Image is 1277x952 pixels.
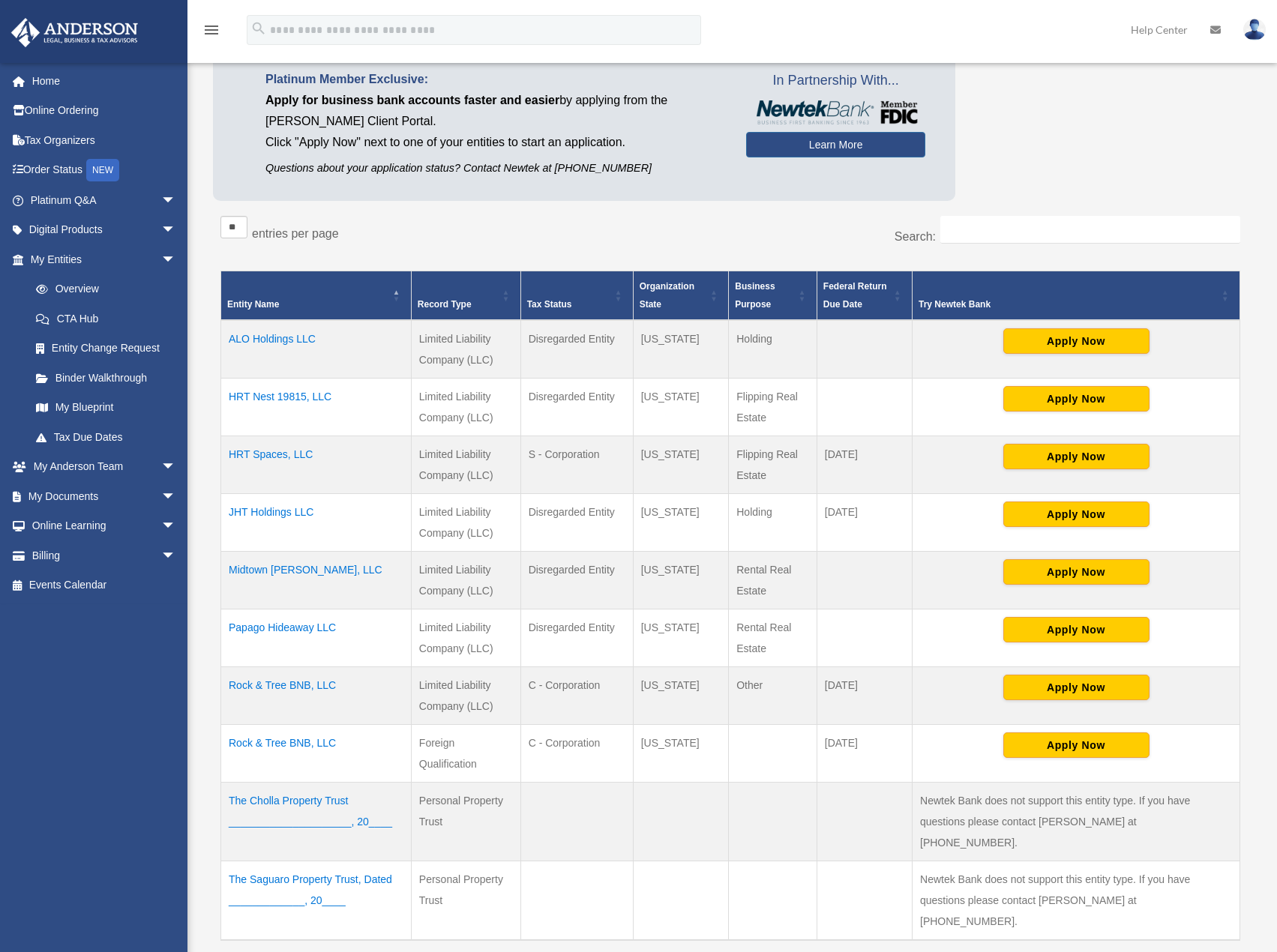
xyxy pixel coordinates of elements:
[817,725,912,783] td: [DATE]
[817,494,912,552] td: [DATE]
[520,320,633,379] td: Disregarded Entity
[161,540,191,571] span: arrow_drop_down
[1003,501,1150,527] button: Apply Now
[10,125,199,155] a: Tax Organizers
[202,26,220,39] a: menu
[221,436,412,494] td: HRT Spaces, LLC
[221,783,412,861] td: The Cholla Property Trust _____________________, 20____
[161,185,191,216] span: arrow_drop_down
[895,230,936,243] label: Search:
[823,281,887,310] span: Federal Return Due Date
[10,66,199,96] a: Home
[221,271,412,321] th: Entity Name: Activate to invert sorting
[527,299,572,310] span: Tax Status
[817,271,912,321] th: Federal Return Due Date: Activate to sort
[1243,19,1266,40] img: User Pic
[221,494,412,552] td: JHT Holdings LLC
[411,379,520,436] td: Limited Liability Company (LLC)
[746,132,925,157] a: Learn More
[411,494,520,552] td: Limited Liability Company (LLC)
[411,861,520,941] td: Personal Property Trust
[729,271,817,321] th: Business Purpose: Activate to sort
[520,725,633,783] td: C - Corporation
[7,18,142,47] img: Anderson Advisors Platinum Portal
[633,494,729,552] td: [US_STATE]
[202,21,220,39] i: menu
[633,725,729,783] td: [US_STATE]
[411,609,520,667] td: Limited Liability Company (LLC)
[520,552,633,609] td: Disregarded Entity
[633,552,729,609] td: [US_STATE]
[729,667,817,725] td: Other
[1003,328,1150,354] button: Apply Now
[913,783,1240,861] td: Newtek Bank does not support this entity type. If you have questions please contact [PERSON_NAME]...
[633,320,729,379] td: [US_STATE]
[411,320,520,379] td: Limited Liability Company (LLC)
[265,69,724,90] p: Platinum Member Exclusive:
[10,96,199,126] a: Online Ordering
[1003,732,1150,758] button: Apply Now
[633,379,729,436] td: [US_STATE]
[10,155,199,186] a: Order StatusNEW
[520,494,633,552] td: Disregarded Entity
[10,185,199,215] a: Platinum Q&Aarrow_drop_down
[520,379,633,436] td: Disregarded Entity
[411,725,520,783] td: Foreign Qualification
[10,215,199,245] a: Digital Productsarrow_drop_down
[10,511,199,541] a: Online Learningarrow_drop_down
[640,281,694,310] span: Organization State
[817,667,912,725] td: [DATE]
[21,393,191,423] a: My Blueprint
[729,379,817,436] td: Flipping Real Estate
[86,159,119,181] div: NEW
[1003,444,1150,469] button: Apply Now
[729,320,817,379] td: Holding
[10,540,199,570] a: Billingarrow_drop_down
[161,215,191,246] span: arrow_drop_down
[520,667,633,725] td: C - Corporation
[221,609,412,667] td: Papago Hideaway LLC
[221,861,412,941] td: The Saguaro Property Trust, Dated _____________, 20____
[411,436,520,494] td: Limited Liability Company (LLC)
[729,609,817,667] td: Rental Real Estate
[1003,559,1150,585] button: Apply Now
[161,511,191,542] span: arrow_drop_down
[411,783,520,861] td: Personal Property Trust
[10,481,199,511] a: My Documentsarrow_drop_down
[250,20,267,37] i: search
[221,552,412,609] td: Midtown [PERSON_NAME], LLC
[1003,617,1150,642] button: Apply Now
[633,436,729,494] td: [US_STATE]
[265,159,724,178] p: Questions about your application status? Contact Newtek at [PHONE_NUMBER]
[10,244,191,274] a: My Entitiesarrow_drop_down
[265,90,724,132] p: by applying from the [PERSON_NAME] Client Portal.
[520,609,633,667] td: Disregarded Entity
[21,274,184,304] a: Overview
[735,281,775,310] span: Business Purpose
[520,271,633,321] th: Tax Status: Activate to sort
[10,452,199,482] a: My Anderson Teamarrow_drop_down
[161,481,191,512] span: arrow_drop_down
[729,436,817,494] td: Flipping Real Estate
[265,132,724,153] p: Click "Apply Now" next to one of your entities to start an application.
[817,436,912,494] td: [DATE]
[746,69,925,93] span: In Partnership With...
[21,304,191,334] a: CTA Hub
[221,379,412,436] td: HRT Nest 19815, LLC
[633,667,729,725] td: [US_STATE]
[913,271,1240,321] th: Try Newtek Bank : Activate to sort
[21,334,191,364] a: Entity Change Request
[1003,675,1150,700] button: Apply Now
[10,570,199,600] a: Events Calendar
[21,422,191,452] a: Tax Due Dates
[633,609,729,667] td: [US_STATE]
[520,436,633,494] td: S - Corporation
[221,725,412,783] td: Rock & Tree BNB, LLC
[411,667,520,725] td: Limited Liability Company (LLC)
[411,552,520,609] td: Limited Liability Company (LLC)
[21,363,191,393] a: Binder Walkthrough
[161,244,191,275] span: arrow_drop_down
[919,295,1217,313] div: Try Newtek Bank
[729,552,817,609] td: Rental Real Estate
